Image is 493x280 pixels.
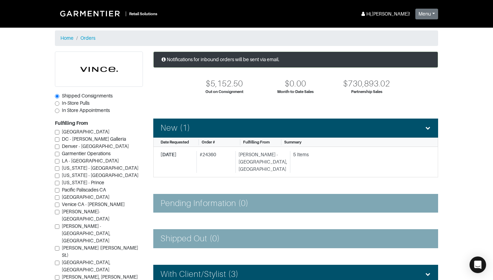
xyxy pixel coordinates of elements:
span: Garmentier Operations [62,151,110,156]
span: [US_STATE] - [GEOGRAPHIC_DATA] [62,172,138,178]
div: # 24360 [196,151,233,173]
input: [GEOGRAPHIC_DATA] [55,195,59,200]
input: In-Store Pulls [55,101,59,106]
input: Denver - [GEOGRAPHIC_DATA] [55,144,59,149]
div: Notifications for inbound orders will be sent via email. [153,52,438,68]
div: | [125,10,126,17]
img: Garmentier [56,7,125,20]
span: Denver - [GEOGRAPHIC_DATA] [62,143,129,149]
span: [PERSON_NAME]-[GEOGRAPHIC_DATA] [62,209,109,222]
input: [PERSON_NAME], [PERSON_NAME] Galleria [55,275,59,280]
div: Month-to-Date Sales [277,89,314,95]
input: [PERSON_NAME] ([PERSON_NAME] St.) [55,246,59,251]
a: |Retail Solutions [55,6,160,21]
span: DC - [PERSON_NAME] Galleria [62,136,126,142]
input: LA - [GEOGRAPHIC_DATA] [55,159,59,164]
span: In-Store Pulls [62,100,89,106]
span: LA - [GEOGRAPHIC_DATA] [62,158,119,164]
input: [PERSON_NAME]-[GEOGRAPHIC_DATA] [55,210,59,214]
span: Fulfilling From [243,140,270,144]
input: [US_STATE] - Prince [55,181,59,185]
input: [PERSON_NAME] - [GEOGRAPHIC_DATA], [GEOGRAPHIC_DATA] [55,224,59,229]
input: In Store Appointments [55,109,59,113]
span: Venice CA - [PERSON_NAME] [62,202,125,207]
div: Partnership Sales [351,89,383,95]
input: Venice CA - [PERSON_NAME] [55,203,59,207]
input: Garmentier Operations [55,152,59,156]
img: cyAkLTq7csKWtL9WARqkkVaF.png [55,52,143,86]
input: DC - [PERSON_NAME] Galleria [55,137,59,142]
div: Hi, [PERSON_NAME] ! [360,10,410,18]
span: [GEOGRAPHIC_DATA] [62,129,109,134]
input: Shipped Consignments [55,94,59,99]
div: $5,152.50 [206,79,243,89]
span: [US_STATE] - Prince [62,180,104,185]
a: Orders [80,35,95,41]
span: Pacific Paliscades CA [62,187,106,193]
span: [GEOGRAPHIC_DATA], [GEOGRAPHIC_DATA] [62,260,110,272]
nav: breadcrumb [55,30,438,46]
span: [PERSON_NAME] ([PERSON_NAME] St.) [62,245,138,258]
div: Open Intercom Messenger [470,256,486,273]
small: Retail Solutions [129,12,157,16]
span: Date Requested [161,140,189,144]
h4: With Client/Stylist (3) [161,269,239,279]
div: $0.00 [285,79,306,89]
button: Menu [415,9,438,19]
span: [DATE] [161,152,176,157]
span: Summary [284,140,301,144]
input: Pacific Paliscades CA [55,188,59,193]
h4: Pending Information (0) [161,198,249,208]
div: Out on Consignment [205,89,243,95]
span: Order # [202,140,215,144]
span: In Store Appointments [62,108,110,113]
a: Home [60,35,74,41]
input: [GEOGRAPHIC_DATA], [GEOGRAPHIC_DATA] [55,261,59,265]
input: [GEOGRAPHIC_DATA] [55,130,59,134]
div: $730,893.02 [343,79,390,89]
span: [GEOGRAPHIC_DATA] [62,194,109,200]
span: [US_STATE] - [GEOGRAPHIC_DATA] [62,165,138,171]
div: [PERSON_NAME] - [GEOGRAPHIC_DATA], [GEOGRAPHIC_DATA] [235,151,287,173]
h4: Shipped Out (0) [161,234,220,244]
label: Fulfilling From [55,120,88,127]
input: [US_STATE] - [GEOGRAPHIC_DATA] [55,174,59,178]
input: [US_STATE] - [GEOGRAPHIC_DATA] [55,166,59,171]
span: [PERSON_NAME] - [GEOGRAPHIC_DATA], [GEOGRAPHIC_DATA] [62,223,110,243]
h4: New (1) [161,123,190,133]
div: 5 Items [293,151,426,158]
span: Shipped Consignments [62,93,113,99]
